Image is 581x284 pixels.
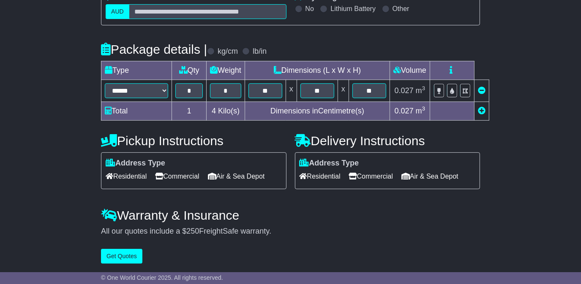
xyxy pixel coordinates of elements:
td: x [338,80,349,102]
label: lb/in [253,47,267,56]
span: 250 [186,227,199,235]
label: Other [393,5,409,13]
div: All our quotes include a $ FreightSafe warranty. [101,227,480,236]
h4: Package details | [101,42,207,56]
td: Volume [390,61,430,80]
span: Air & Sea Depot [208,170,265,183]
h4: Pickup Instructions [101,134,286,148]
h4: Delivery Instructions [295,134,480,148]
td: Dimensions in Centimetre(s) [245,102,390,120]
label: Address Type [106,159,165,168]
label: AUD [106,4,129,19]
a: Add new item [478,107,486,115]
span: Commercial [155,170,199,183]
label: No [306,5,314,13]
td: Weight [207,61,245,80]
sup: 3 [422,105,426,112]
td: Kilo(s) [207,102,245,120]
span: 0.027 [395,86,414,95]
span: Commercial [349,170,393,183]
label: kg/cm [218,47,238,56]
button: Get Quotes [101,249,142,264]
span: © One World Courier 2025. All rights reserved. [101,274,223,281]
span: m [416,86,426,95]
td: Type [101,61,172,80]
td: Total [101,102,172,120]
h4: Warranty & Insurance [101,208,480,222]
a: Remove this item [478,86,486,95]
sup: 3 [422,85,426,91]
span: m [416,107,426,115]
span: 4 [212,107,216,115]
span: Residential [106,170,147,183]
td: Dimensions (L x W x H) [245,61,390,80]
td: Qty [172,61,207,80]
td: 1 [172,102,207,120]
label: Lithium Battery [330,5,376,13]
span: Residential [300,170,341,183]
label: Address Type [300,159,359,168]
span: Air & Sea Depot [401,170,458,183]
td: x [286,80,297,102]
span: 0.027 [395,107,414,115]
